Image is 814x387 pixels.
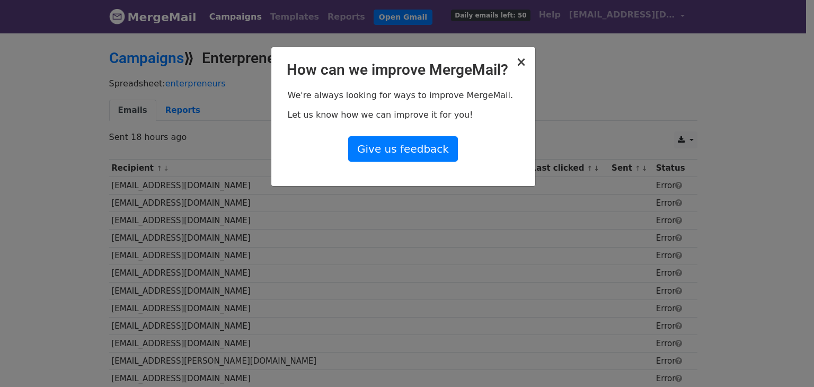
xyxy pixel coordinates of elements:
a: Give us feedback [348,136,458,162]
button: Close [516,56,526,68]
p: Let us know how we can improve it for you! [288,109,519,120]
span: × [516,55,526,69]
p: We're always looking for ways to improve MergeMail. [288,90,519,101]
iframe: Chat Widget [761,336,814,387]
h2: How can we improve MergeMail? [280,61,527,79]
